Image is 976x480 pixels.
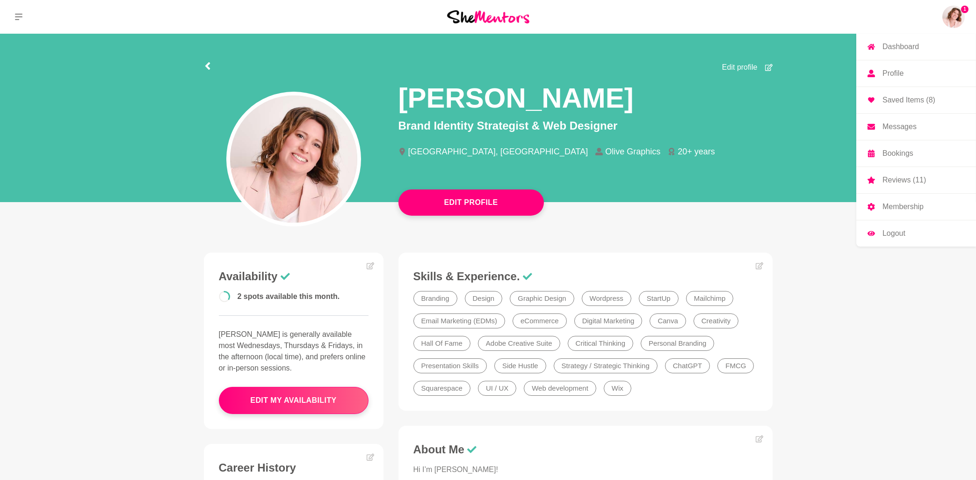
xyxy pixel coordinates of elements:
span: Edit profile [722,62,758,73]
img: She Mentors Logo [447,10,529,23]
span: 1 [961,6,969,13]
button: edit my availability [219,387,369,414]
p: Messages [882,123,917,131]
h3: Skills & Experience. [413,269,758,284]
a: Messages [856,114,976,140]
a: Profile [856,60,976,87]
p: Membership [882,203,924,211]
p: Bookings [882,150,913,157]
a: Dashboard [856,34,976,60]
p: Profile [882,70,904,77]
p: Logout [882,230,905,237]
p: Dashboard [882,43,919,51]
p: Reviews (11) [882,176,926,184]
button: Edit Profile [398,189,544,216]
h3: Availability [219,269,369,284]
img: Amanda Greenman [942,6,965,28]
p: [PERSON_NAME] is generally available most Wednesdays, Thursdays & Fridays, in the afternoon (loca... [219,329,369,374]
span: 2 spots available this month. [238,292,340,300]
p: Hi I’m [PERSON_NAME]! [413,464,758,475]
a: Saved Items (8) [856,87,976,113]
h3: Career History [219,461,369,475]
a: Amanda Greenman1DashboardProfileSaved Items (8)MessagesBookingsReviews (11)MembershipLogout [942,6,965,28]
a: Reviews (11) [856,167,976,193]
li: 20+ years [668,147,723,156]
h3: About Me [413,443,758,457]
a: Bookings [856,140,976,167]
p: Brand Identity Strategist & Web Designer [398,117,773,134]
h1: [PERSON_NAME] [398,80,634,116]
li: [GEOGRAPHIC_DATA], [GEOGRAPHIC_DATA] [398,147,596,156]
p: Saved Items (8) [882,96,935,104]
li: Olive Graphics [595,147,668,156]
